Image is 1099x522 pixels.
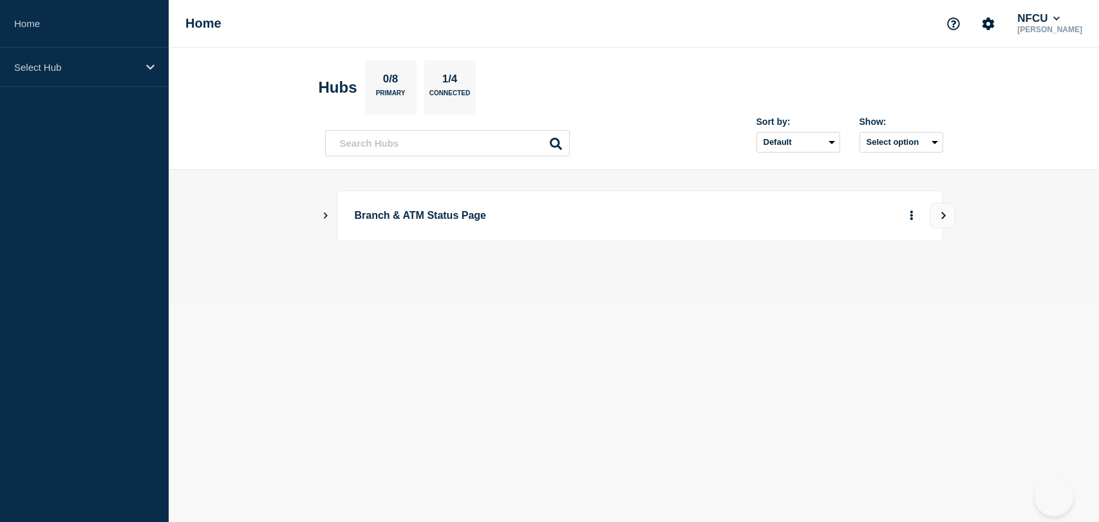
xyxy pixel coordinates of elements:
[323,211,329,221] button: Show Connected Hubs
[429,89,470,103] p: Connected
[319,79,357,97] h2: Hubs
[975,10,1002,37] button: Account settings
[185,16,221,31] h1: Home
[940,10,967,37] button: Support
[355,204,711,228] p: Branch & ATM Status Page
[930,203,955,228] button: View
[437,73,462,89] p: 1/4
[859,117,943,127] div: Show:
[756,132,840,153] select: Sort by
[859,132,943,153] button: Select option
[1035,478,1073,516] iframe: Help Scout Beacon - Open
[14,62,138,73] p: Select Hub
[376,89,406,103] p: Primary
[756,117,840,127] div: Sort by:
[1015,12,1062,25] button: NFCU
[378,73,403,89] p: 0/8
[1015,25,1085,34] p: [PERSON_NAME]
[325,130,570,156] input: Search Hubs
[903,204,920,228] button: More actions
